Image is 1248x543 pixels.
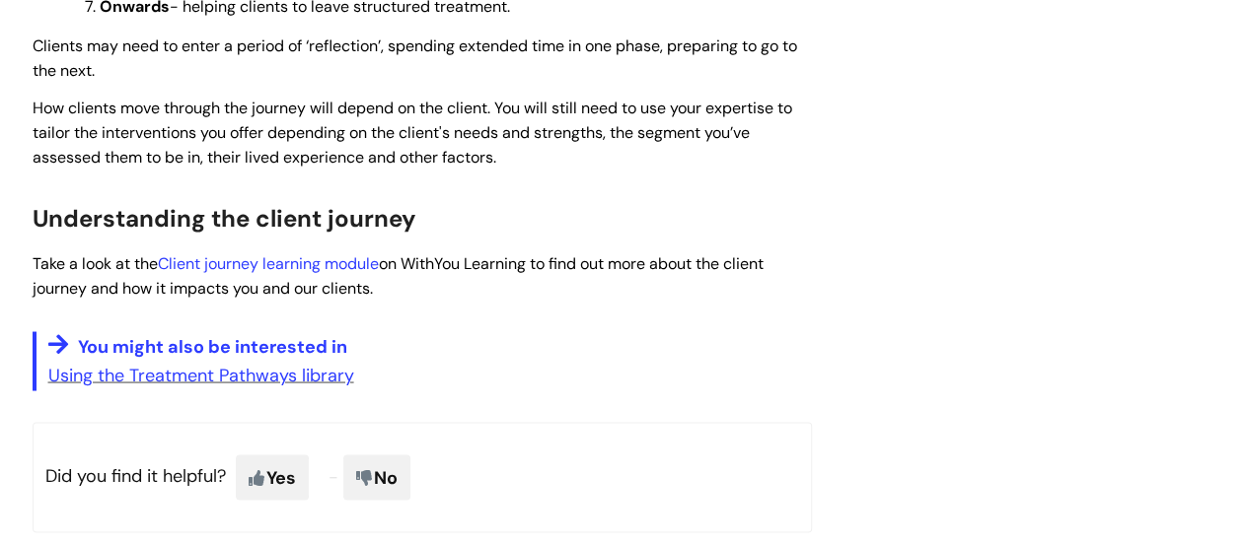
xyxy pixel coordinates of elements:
[343,454,410,500] span: No
[48,363,354,386] a: Using the Treatment Pathways library
[78,334,347,358] span: You might also be interested in
[33,252,764,298] span: Take a look at the on WithYou Learning to find out more about the client journey and how it impac...
[33,35,797,81] span: Clients may need to enter a period of ‘reflection’, spending extended time in one phase, preparin...
[236,454,309,500] span: Yes
[33,422,812,532] p: Did you find it helpful?
[33,202,416,233] span: Understanding the client journey
[158,252,379,273] a: Client journey learning module
[33,98,792,168] span: How clients move through the journey will depend on the client. You will still need to use your e...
